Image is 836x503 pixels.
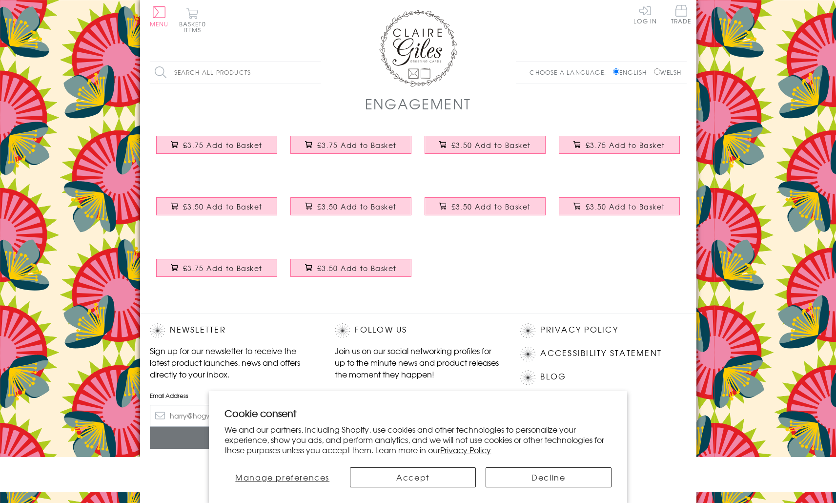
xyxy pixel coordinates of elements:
a: Trade [671,5,692,26]
button: Basket0 items [179,8,206,33]
button: £3.75 Add to Basket [156,136,277,154]
span: Menu [150,20,169,28]
a: Wedding Card, Pop! You're Engaged Best News, Embellished with colourful pompoms £3.75 Add to Basket [284,128,418,170]
button: £3.50 Add to Basket [290,259,411,277]
a: Wedding Engagement Card, Heart and Love Birds, Congratulations £3.50 Add to Basket [552,190,687,232]
p: We and our partners, including Shopify, use cookies and other technologies to personalize your ex... [224,424,612,455]
button: £3.50 Add to Basket [156,197,277,215]
h2: Newsletter [150,323,316,338]
span: £3.75 Add to Basket [586,140,665,150]
h1: Engagement [365,94,471,114]
span: £3.50 Add to Basket [586,202,665,211]
a: Accessibility Statement [540,347,662,360]
a: Wedding Card, Patterned Hearts, Congratulations on your Engagement £3.50 Add to Basket [284,251,418,293]
span: £3.50 Add to Basket [183,202,263,211]
span: £3.75 Add to Basket [183,140,263,150]
span: £3.50 Add to Basket [317,202,397,211]
a: Blog [540,370,566,383]
label: Welsh [654,68,682,77]
a: Engagement Card, Heart in Stars, Wedding, Embellished with a colourful tassel £3.75 Add to Basket [150,128,284,170]
a: Engagement Card, Congratulations on your Engagemnet text with gold foil £3.50 Add to Basket [150,190,284,232]
input: harry@hogwarts.edu [150,405,316,427]
input: English [613,68,619,75]
p: Sign up for our newsletter to receive the latest product launches, news and offers directly to yo... [150,345,316,380]
span: £3.50 Add to Basket [451,202,531,211]
span: 0 items [184,20,206,34]
button: Manage preferences [224,467,340,487]
p: Choose a language: [530,68,611,77]
span: £3.50 Add to Basket [451,140,531,150]
span: Trade [671,5,692,24]
button: Accept [350,467,476,487]
button: Decline [486,467,612,487]
label: English [613,68,652,77]
input: Search [311,62,321,84]
h2: Cookie consent [224,406,612,420]
button: £3.50 Add to Basket [290,197,411,215]
a: Wedding Card, Ring, Congratulations you're Engaged, Embossed and Foiled text £3.50 Add to Basket [418,128,552,170]
a: Privacy Policy [440,444,491,456]
button: £3.50 Add to Basket [425,136,546,154]
button: £3.75 Add to Basket [290,136,411,154]
button: Menu [150,6,169,27]
button: £3.50 Add to Basket [559,197,680,215]
a: Wedding Engagement Card, Pink Hearts, fabric butterfly Embellished £3.50 Add to Basket [418,190,552,232]
input: Search all products [150,62,321,84]
span: £3.75 Add to Basket [183,263,263,273]
span: £3.75 Add to Basket [317,140,397,150]
label: Email Address [150,391,316,400]
button: £3.50 Add to Basket [425,197,546,215]
input: Welsh [654,68,660,75]
button: £3.75 Add to Basket [156,259,277,277]
a: Wedding Card, Dotty Heart, Engagement, Embellished with colourful pompoms £3.75 Add to Basket [150,251,284,293]
a: Wedding Engagement Card, Tying the Knot Yay! Embellished with colourful pompoms £3.75 Add to Basket [552,128,687,170]
h2: Follow Us [335,323,501,338]
p: Join us on our social networking profiles for up to the minute news and product releases the mome... [335,345,501,380]
span: Manage preferences [235,471,329,483]
img: Claire Giles Greetings Cards [379,10,457,87]
a: Privacy Policy [540,323,618,336]
a: Log In [633,5,657,24]
a: Wedding Card, Star Heart, Congratulations £3.50 Add to Basket [284,190,418,232]
button: £3.75 Add to Basket [559,136,680,154]
input: Subscribe [150,427,316,449]
span: £3.50 Add to Basket [317,263,397,273]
